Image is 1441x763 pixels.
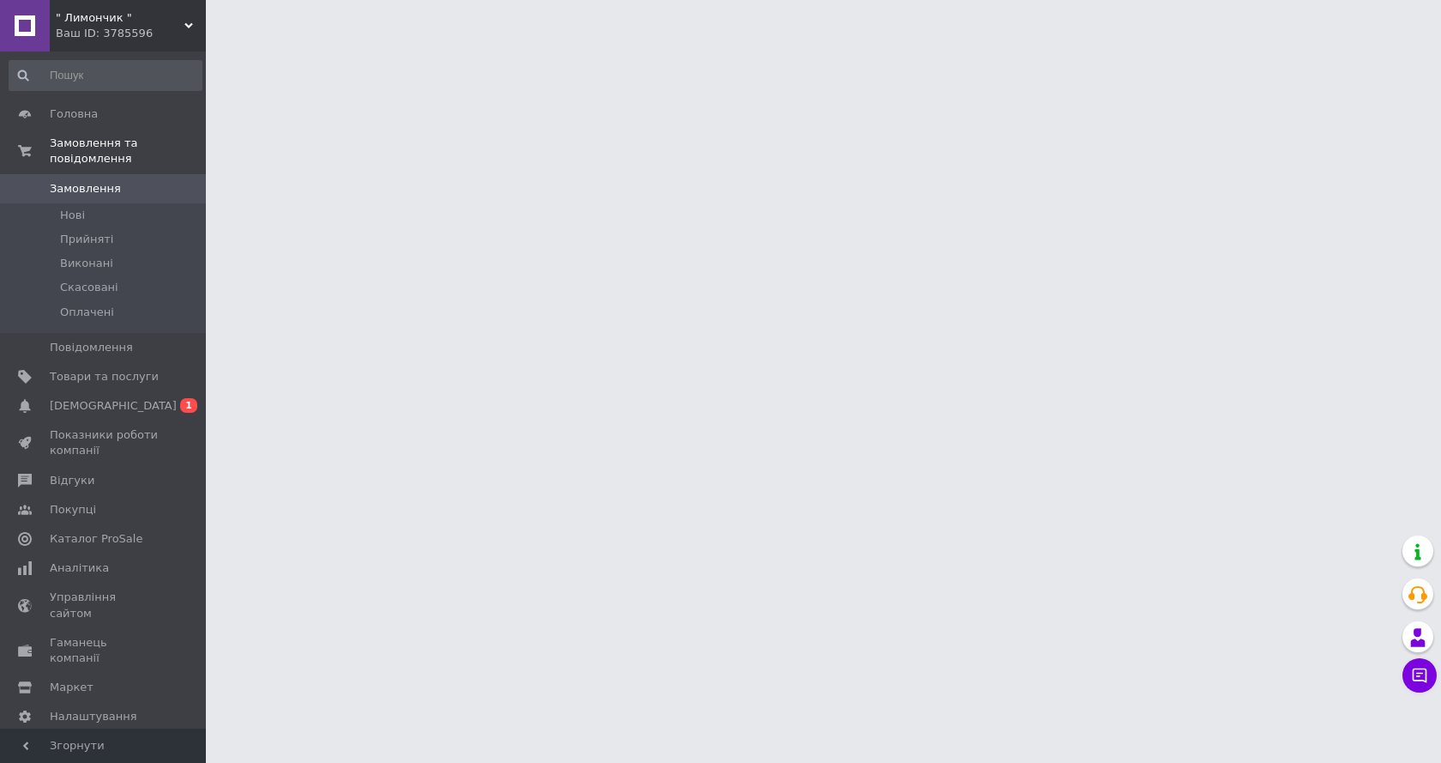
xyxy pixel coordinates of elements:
[50,709,137,724] span: Налаштування
[180,398,197,413] span: 1
[50,106,98,122] span: Головна
[60,232,113,247] span: Прийняті
[60,280,118,295] span: Скасовані
[56,26,206,41] div: Ваш ID: 3785596
[50,502,96,518] span: Покупці
[50,473,94,488] span: Відгуки
[50,531,142,547] span: Каталог ProSale
[56,10,184,26] span: " Лимончик "
[50,427,159,458] span: Показники роботи компанії
[50,590,159,621] span: Управління сайтом
[60,256,113,271] span: Виконані
[1402,658,1437,693] button: Чат з покупцем
[50,635,159,666] span: Гаманець компанії
[50,680,93,695] span: Маркет
[50,340,133,355] span: Повідомлення
[9,60,202,91] input: Пошук
[60,208,85,223] span: Нові
[50,398,177,414] span: [DEMOGRAPHIC_DATA]
[50,181,121,197] span: Замовлення
[50,369,159,385] span: Товари та послуги
[60,305,114,320] span: Оплачені
[50,560,109,576] span: Аналітика
[50,136,206,167] span: Замовлення та повідомлення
